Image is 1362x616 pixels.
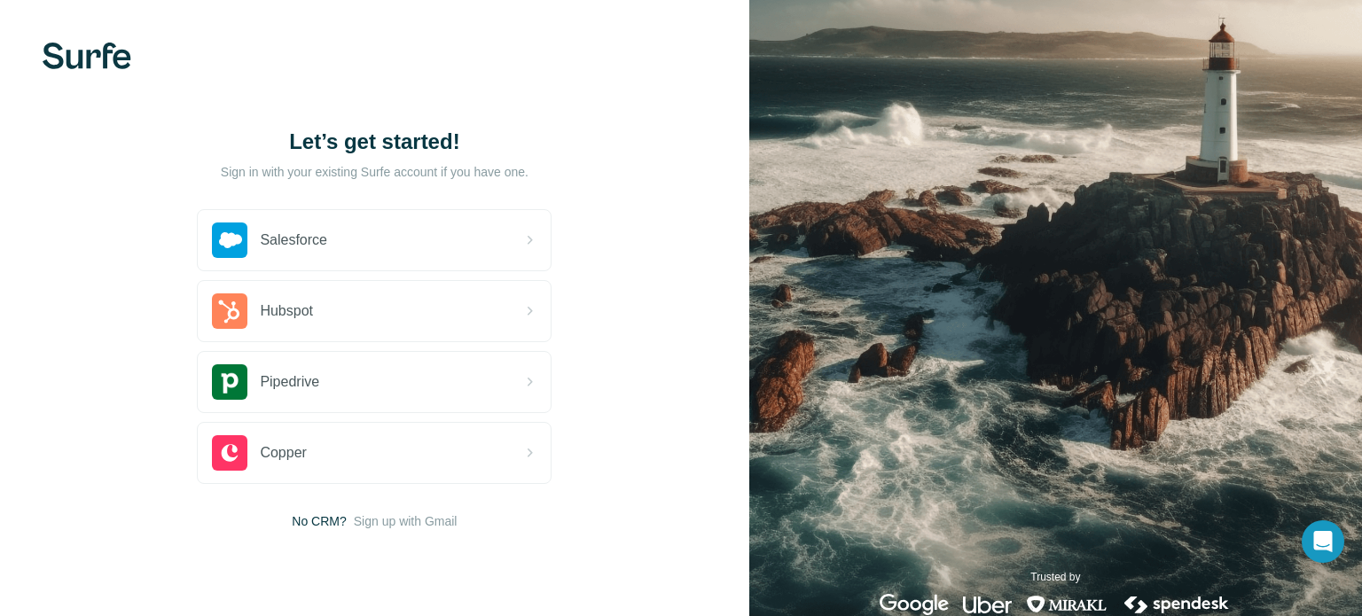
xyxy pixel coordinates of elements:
img: hubspot's logo [212,293,247,329]
p: Trusted by [1030,569,1080,585]
span: Hubspot [260,300,313,322]
span: Copper [260,442,306,464]
img: salesforce's logo [212,222,247,258]
h1: Let’s get started! [197,128,552,156]
img: uber's logo [963,594,1012,615]
img: mirakl's logo [1026,594,1108,615]
p: Sign in with your existing Surfe account if you have one. [221,163,528,181]
img: google's logo [880,594,949,615]
img: spendesk's logo [1122,594,1232,615]
img: pipedrive's logo [212,364,247,400]
span: Pipedrive [260,371,319,393]
span: Salesforce [260,230,327,251]
img: Surfe's logo [43,43,131,69]
div: Open Intercom Messenger [1302,520,1344,563]
button: Sign up with Gmail [354,512,458,530]
img: copper's logo [212,435,247,471]
span: No CRM? [292,512,346,530]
